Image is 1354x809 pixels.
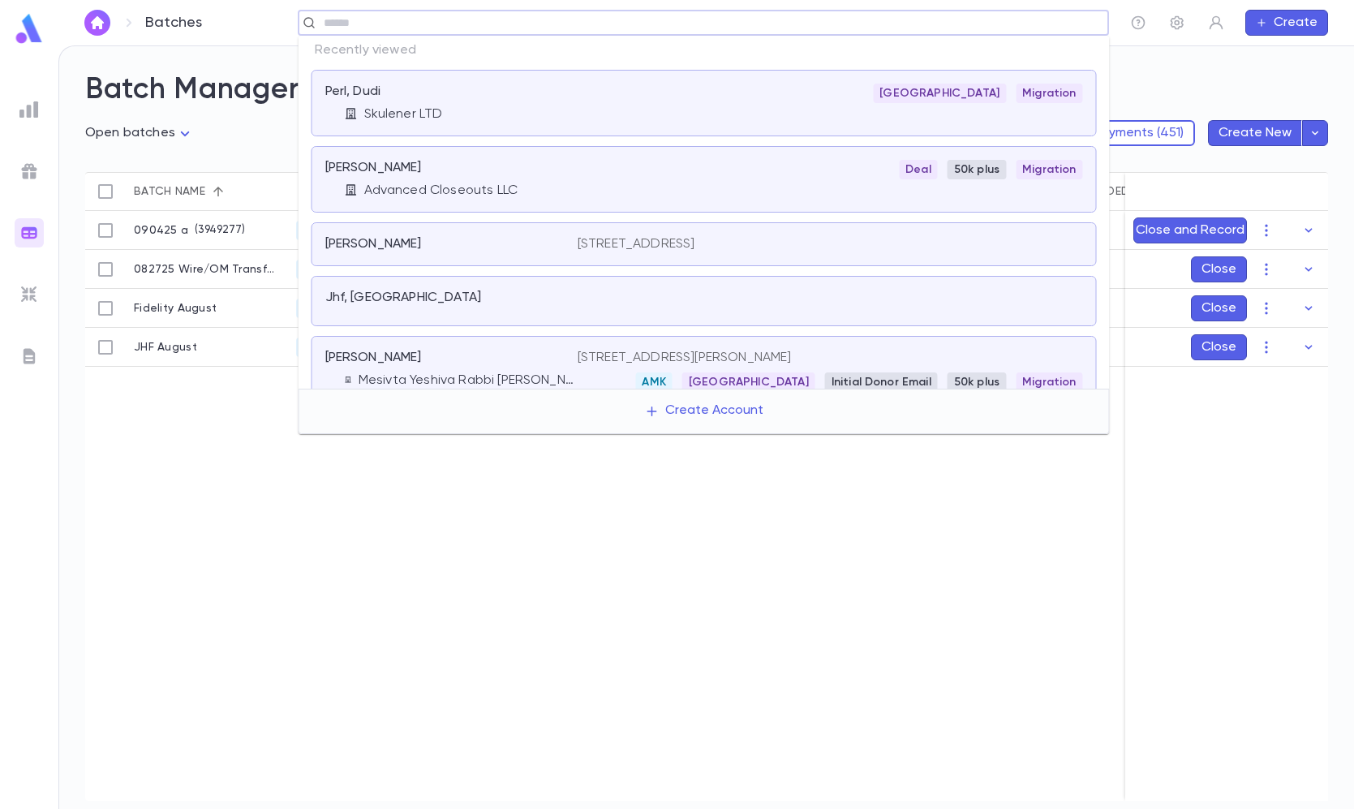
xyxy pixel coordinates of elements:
button: Batch Payments (451) [1043,120,1195,146]
span: Deal [899,163,938,176]
img: home_white.a664292cf8c1dea59945f0da9f25487c.svg [88,16,107,29]
img: campaigns_grey.99e729a5f7ee94e3726e6486bddda8f1.svg [19,161,39,181]
button: Create Account [631,396,776,427]
span: Open [296,263,342,276]
p: 082725 Wire/OM Transfers [134,263,280,276]
div: Recorded [1059,172,1164,211]
button: Sort [205,179,231,204]
img: batches_gradient.0a22e14384a92aa4cd678275c0c39cc4.svg [19,223,39,243]
button: Create [1245,10,1328,36]
span: Initial Donor Email [825,376,938,389]
span: Migration [1016,87,1082,100]
span: Migration [1016,163,1082,176]
img: imports_grey.530a8a0e642e233f2baf0ef88e8c9fcb.svg [19,285,39,304]
p: Advanced Closeouts LLC [364,183,518,199]
button: Close [1191,256,1247,282]
p: [PERSON_NAME] [325,236,422,252]
img: letters_grey.7941b92b52307dd3b8a917253454ce1c.svg [19,346,39,366]
p: Recently viewed [299,36,1110,65]
p: 090425 a [134,224,188,237]
p: JHF August [134,341,197,354]
p: ( 3949277 ) [188,222,245,239]
p: Skulener LTD [364,106,443,123]
p: [STREET_ADDRESS] [578,236,695,252]
p: [PERSON_NAME] [325,160,422,176]
div: Batch name [134,172,205,211]
span: 50k plus [948,163,1006,176]
span: Open [296,302,342,315]
button: Close [1191,295,1247,321]
span: Open [296,224,342,237]
p: Batches [145,14,202,32]
h2: Batch Manager [85,72,1328,108]
p: Perl, Dudi [325,84,381,100]
p: Fidelity August [134,302,217,315]
p: Mesivta Yeshiva Rabbi [PERSON_NAME] Philanthropic Account [359,372,578,389]
div: Open batches [85,121,195,146]
button: Close [1191,334,1247,360]
span: Open [296,341,342,354]
button: Create New [1208,120,1302,146]
span: AMK [635,376,672,389]
p: [STREET_ADDRESS][PERSON_NAME] [578,350,792,366]
p: Jhf, [GEOGRAPHIC_DATA] [325,290,482,306]
span: 50k plus [948,376,1006,389]
button: Close and Record [1133,217,1247,243]
img: logo [13,13,45,45]
span: [GEOGRAPHIC_DATA] [873,87,1006,100]
span: Migration [1016,376,1082,389]
span: [GEOGRAPHIC_DATA] [682,376,815,389]
p: [PERSON_NAME] [325,350,422,366]
span: Open batches [85,127,175,140]
img: reports_grey.c525e4749d1bce6a11f5fe2a8de1b229.svg [19,100,39,119]
div: Batch name [126,172,288,211]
